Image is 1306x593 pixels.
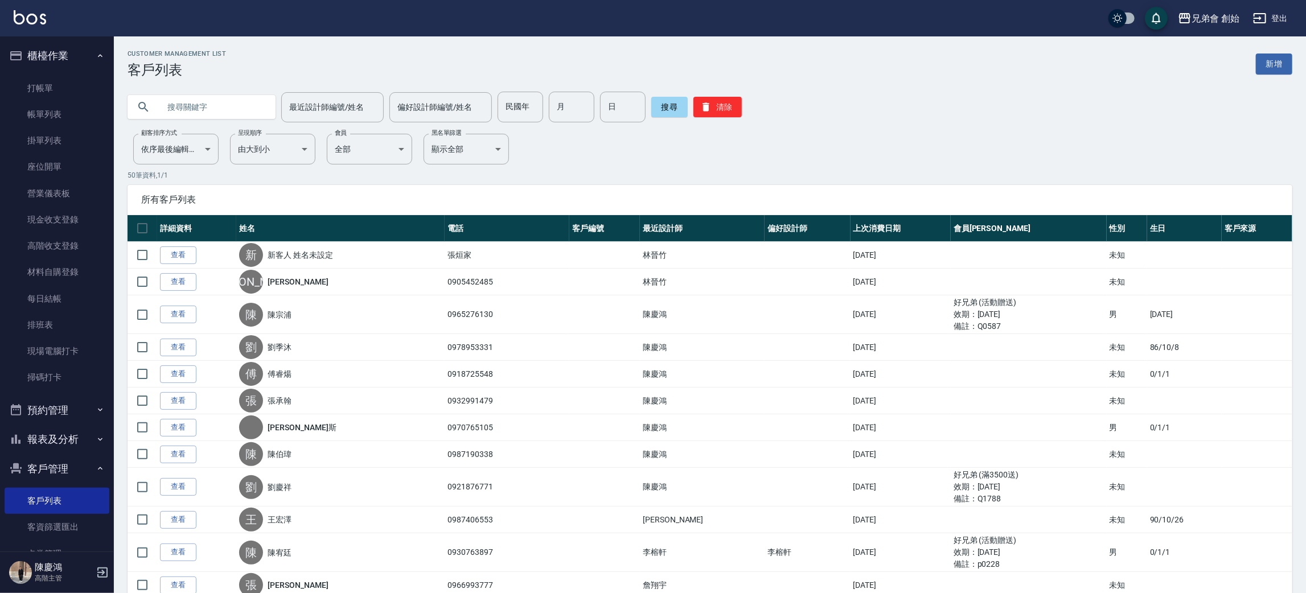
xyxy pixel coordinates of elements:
[640,388,765,414] td: 陳慶鴻
[5,75,109,101] a: 打帳單
[1173,7,1244,30] button: 兄弟會 創始
[640,414,765,441] td: 陳慶鴻
[5,233,109,259] a: 高階收支登錄
[445,295,569,334] td: 0965276130
[954,469,1104,481] ul: 好兄弟 (滿3500送)
[765,533,850,572] td: 李榕軒
[5,541,109,567] a: 卡券管理
[141,194,1279,205] span: 所有客戶列表
[640,506,765,533] td: [PERSON_NAME]
[1147,361,1222,388] td: 0/1/1
[432,129,461,137] label: 黑名單篩選
[268,276,328,287] a: [PERSON_NAME]
[1147,533,1222,572] td: 0/1/1
[157,215,236,242] th: 詳細資料
[640,334,765,361] td: 陳慶鴻
[128,170,1292,180] p: 50 筆資料, 1 / 1
[35,562,93,573] h5: 陳慶鴻
[239,389,263,413] div: 張
[851,468,951,506] td: [DATE]
[1107,334,1147,361] td: 未知
[239,475,263,499] div: 劉
[954,534,1104,546] ul: 好兄弟 (活動贈送)
[5,180,109,207] a: 營業儀表板
[1248,8,1292,29] button: 登出
[424,134,509,164] div: 顯示全部
[128,50,226,57] h2: Customer Management List
[160,543,196,561] a: 查看
[35,573,93,583] p: 高階主管
[268,249,333,261] a: 新客人 姓名未設定
[5,286,109,312] a: 每日結帳
[160,419,196,436] a: 查看
[268,309,291,320] a: 陳宗浦
[954,296,1104,308] ul: 好兄弟 (活動贈送)
[160,246,196,264] a: 查看
[5,154,109,180] a: 座位開單
[335,129,347,137] label: 會員
[640,215,765,242] th: 最近設計師
[239,508,263,532] div: 王
[445,441,569,468] td: 0987190338
[128,62,226,78] h3: 客戶列表
[851,215,951,242] th: 上次消費日期
[954,481,1104,493] ul: 效期： [DATE]
[951,215,1107,242] th: 會員[PERSON_NAME]
[268,395,291,406] a: 張承翰
[327,134,412,164] div: 全部
[268,514,291,525] a: 王宏澤
[239,541,263,565] div: 陳
[640,361,765,388] td: 陳慶鴻
[1147,414,1222,441] td: 0/1/1
[851,533,951,572] td: [DATE]
[268,547,291,558] a: 陳宥廷
[239,335,263,359] div: 劉
[640,242,765,269] td: 林晉竹
[239,303,263,327] div: 陳
[1107,388,1147,414] td: 未知
[851,242,951,269] td: [DATE]
[268,368,291,380] a: 傅睿煬
[5,127,109,154] a: 掛單列表
[159,92,266,122] input: 搜尋關鍵字
[239,362,263,386] div: 傅
[1107,414,1147,441] td: 男
[954,558,1104,570] ul: 備註： p0228
[1192,11,1239,26] div: 兄弟會 創始
[160,392,196,410] a: 查看
[160,273,196,291] a: 查看
[1147,334,1222,361] td: 86/10/8
[445,215,569,242] th: 電話
[445,242,569,269] td: 張烜家
[851,414,951,441] td: [DATE]
[1107,468,1147,506] td: 未知
[851,334,951,361] td: [DATE]
[445,533,569,572] td: 0930763897
[640,441,765,468] td: 陳慶鴻
[268,422,336,433] a: [PERSON_NAME]斯
[445,468,569,506] td: 0921876771
[1107,242,1147,269] td: 未知
[445,361,569,388] td: 0918725548
[5,488,109,514] a: 客戶列表
[954,320,1104,332] ul: 備註： Q0587
[239,243,263,267] div: 新
[954,546,1104,558] ul: 效期： [DATE]
[445,506,569,533] td: 0987406553
[693,97,742,117] button: 清除
[14,10,46,24] img: Logo
[640,468,765,506] td: 陳慶鴻
[765,215,850,242] th: 偏好設計師
[640,533,765,572] td: 李榕軒
[954,493,1104,505] ul: 備註： Q1788
[160,478,196,496] a: 查看
[851,441,951,468] td: [DATE]
[1145,7,1168,30] button: save
[160,339,196,356] a: 查看
[239,442,263,466] div: 陳
[5,101,109,127] a: 帳單列表
[1107,361,1147,388] td: 未知
[1107,506,1147,533] td: 未知
[445,414,569,441] td: 0970765105
[160,306,196,323] a: 查看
